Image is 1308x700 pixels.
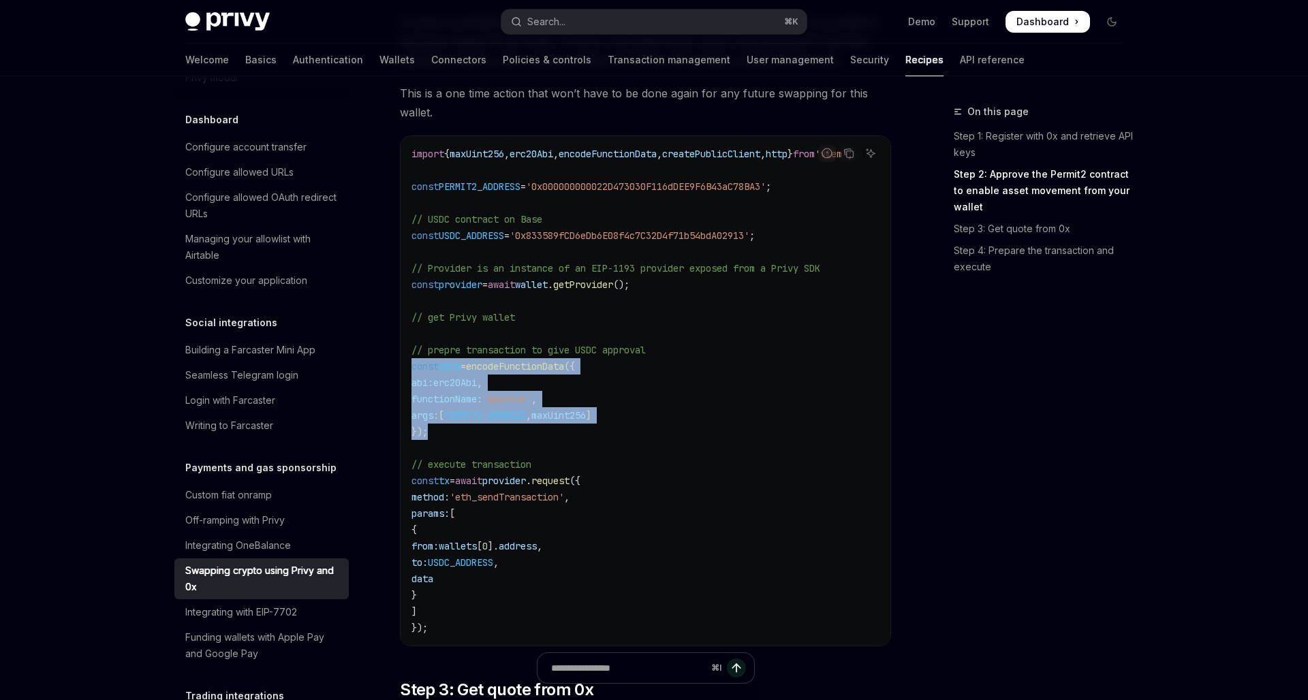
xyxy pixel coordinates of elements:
span: { [444,148,450,160]
div: Configure account transfer [185,139,307,155]
span: , [760,148,766,160]
span: PERMIT2_ADDRESS [444,409,526,421]
a: Seamless Telegram login [174,363,349,387]
div: Custom fiat onramp [185,487,272,503]
span: ] [411,605,417,618]
span: , [537,540,542,552]
div: Managing your allowlist with Airtable [185,231,341,264]
span: ⌘ K [784,16,798,27]
span: = [504,229,510,242]
a: Configure account transfer [174,135,349,159]
a: Step 1: Register with 0x and retrieve API keys [954,125,1134,163]
a: Swapping crypto using Privy and 0x [174,558,349,599]
span: [ [477,540,482,552]
span: , [531,393,537,405]
span: wallets [439,540,477,552]
span: , [504,148,510,160]
span: const [411,475,439,487]
span: erc20Abi [433,377,477,389]
span: const [411,360,439,372]
span: USDC_ADDRESS [428,556,493,569]
a: Login with Farcaster [174,388,349,413]
button: Copy the contents from the code block [840,144,858,162]
div: Seamless Telegram login [185,367,298,383]
a: Step 4: Prepare the transaction and execute [954,240,1134,278]
span: = [461,360,466,372]
h5: Social integrations [185,315,277,331]
span: This is a one time action that won’t have to be done again for any future swapping for this wallet. [400,84,891,122]
div: Integrating with EIP-7702 [185,604,297,620]
span: , [564,491,570,503]
span: , [493,556,499,569]
span: maxUint256 [531,409,586,421]
a: Step 3: Get quote from 0x [954,218,1134,240]
span: // prepre transaction to give USDC approval [411,344,646,356]
span: encodeFunctionData [559,148,657,160]
span: , [553,148,559,160]
span: { [411,524,417,536]
a: Recipes [905,44,944,76]
a: Security [850,44,889,76]
a: Dashboard [1006,11,1090,33]
span: } [411,589,417,601]
span: from: [411,540,439,552]
span: request [531,475,570,487]
span: to: [411,556,428,569]
span: USDC_ADDRESS [439,229,504,242]
a: Welcome [185,44,229,76]
a: Configure allowed URLs [174,160,349,185]
span: getProvider [553,279,613,291]
button: Toggle dark mode [1101,11,1123,33]
span: On this page [967,104,1029,120]
div: Swapping crypto using Privy and 0x [185,562,341,595]
span: , [526,409,531,421]
span: wallet [515,279,548,291]
div: Funding wallets with Apple Pay and Google Pay [185,629,341,662]
span: = [450,475,455,487]
span: }); [411,622,428,634]
span: abi: [411,377,433,389]
div: Login with Farcaster [185,392,275,409]
a: Connectors [431,44,486,76]
span: ]. [488,540,499,552]
a: Authentication [293,44,363,76]
a: Wallets [379,44,415,76]
span: maxUint256 [450,148,504,160]
span: . [548,279,553,291]
span: address [499,540,537,552]
span: 0 [482,540,488,552]
span: }); [411,426,428,438]
span: ; [749,229,755,242]
a: API reference [960,44,1025,76]
span: provider [439,279,482,291]
button: Ask AI [862,144,879,162]
span: [ [450,507,455,520]
div: Search... [527,14,565,30]
span: (); [613,279,629,291]
a: Support [952,15,989,29]
span: 'eth_sendTransaction' [450,491,564,503]
a: Integrating with EIP-7702 [174,600,349,624]
span: . [526,475,531,487]
span: tx [439,475,450,487]
span: await [488,279,515,291]
span: data [411,573,433,585]
a: Policies & controls [503,44,591,76]
h5: Payments and gas sponsorship [185,460,337,476]
div: Configure allowed URLs [185,164,294,180]
span: // Provider is an instance of an EIP-1193 provider exposed from a Privy SDK [411,262,820,274]
button: Report incorrect code [818,144,836,162]
a: Transaction management [608,44,730,76]
span: // USDC contract on Base [411,213,542,225]
div: Building a Farcaster Mini App [185,342,315,358]
span: ] [586,409,591,421]
img: dark logo [185,12,270,31]
span: [ [439,409,444,421]
a: Funding wallets with Apple Pay and Google Pay [174,625,349,666]
span: ({ [564,360,575,372]
h5: Dashboard [185,112,238,128]
span: const [411,229,439,242]
span: args: [411,409,439,421]
span: const [411,180,439,193]
span: // execute transaction [411,458,531,471]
